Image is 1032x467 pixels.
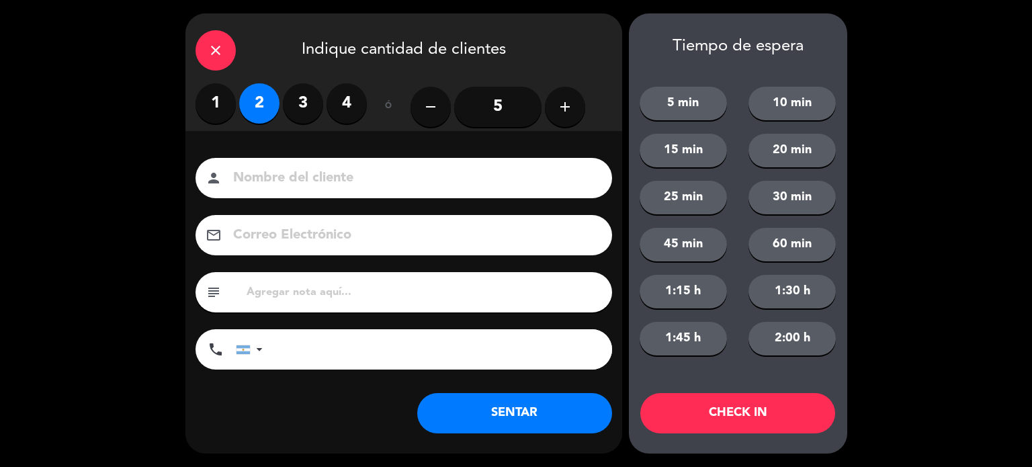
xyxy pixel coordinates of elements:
[283,83,323,124] label: 3
[640,322,727,355] button: 1:45 h
[640,393,835,433] button: CHECK IN
[208,42,224,58] i: close
[411,87,451,127] button: remove
[196,83,236,124] label: 1
[232,167,595,190] input: Nombre del cliente
[748,134,836,167] button: 20 min
[206,227,222,243] i: email
[640,275,727,308] button: 1:15 h
[748,181,836,214] button: 30 min
[245,283,602,302] input: Agregar nota aquí...
[206,170,222,186] i: person
[327,83,367,124] label: 4
[640,181,727,214] button: 25 min
[239,83,279,124] label: 2
[629,37,847,56] div: Tiempo de espera
[208,341,224,357] i: phone
[367,83,411,130] div: ó
[748,322,836,355] button: 2:00 h
[640,134,727,167] button: 15 min
[640,87,727,120] button: 5 min
[748,228,836,261] button: 60 min
[640,228,727,261] button: 45 min
[417,393,612,433] button: SENTAR
[748,87,836,120] button: 10 min
[236,330,267,369] div: Argentina: +54
[545,87,585,127] button: add
[232,224,595,247] input: Correo Electrónico
[185,13,622,83] div: Indique cantidad de clientes
[748,275,836,308] button: 1:30 h
[557,99,573,115] i: add
[206,284,222,300] i: subject
[423,99,439,115] i: remove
